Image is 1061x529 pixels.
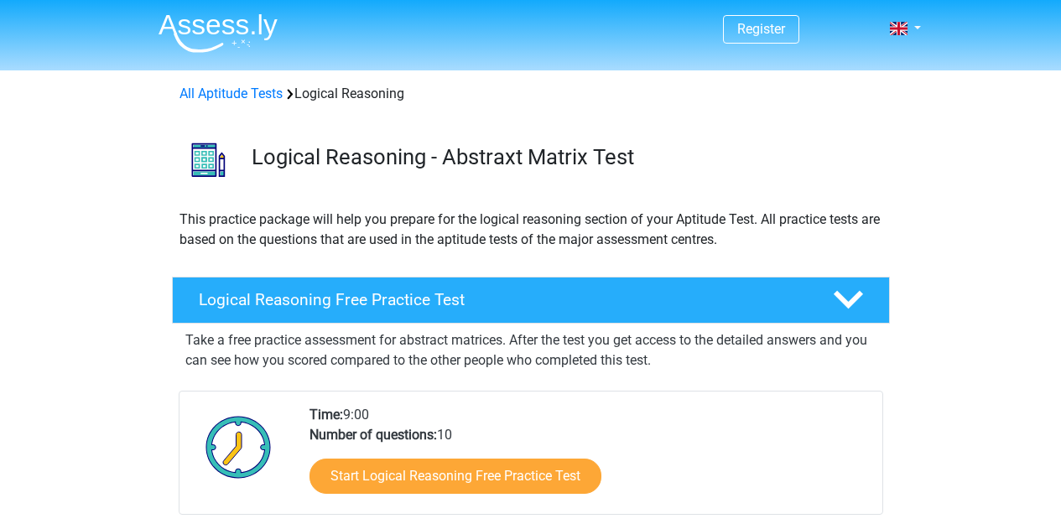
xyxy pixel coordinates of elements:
[179,86,283,101] a: All Aptitude Tests
[165,277,897,324] a: Logical Reasoning Free Practice Test
[737,21,785,37] a: Register
[309,407,343,423] b: Time:
[185,330,876,371] p: Take a free practice assessment for abstract matrices. After the test you get access to the detai...
[173,84,889,104] div: Logical Reasoning
[309,427,437,443] b: Number of questions:
[196,405,281,489] img: Clock
[297,405,882,514] div: 9:00 10
[159,13,278,53] img: Assessly
[179,210,882,250] p: This practice package will help you prepare for the logical reasoning section of your Aptitude Te...
[309,459,601,494] a: Start Logical Reasoning Free Practice Test
[173,124,244,195] img: logical reasoning
[199,290,806,309] h4: Logical Reasoning Free Practice Test
[252,144,876,170] h3: Logical Reasoning - Abstraxt Matrix Test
